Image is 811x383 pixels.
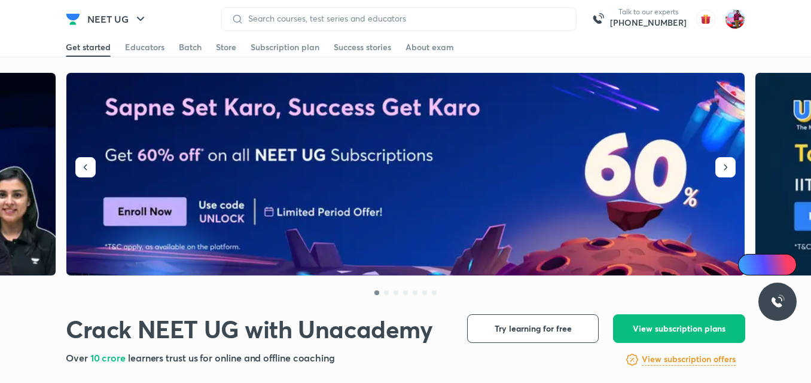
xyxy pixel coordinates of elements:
[179,38,202,57] a: Batch
[66,12,80,26] img: Company Logo
[642,353,736,366] h6: View subscription offers
[610,7,687,17] p: Talk to our experts
[334,41,391,53] div: Success stories
[251,38,319,57] a: Subscription plan
[586,7,610,31] img: call-us
[243,14,566,23] input: Search courses, test series and educators
[725,9,745,29] img: Shankar Nag
[495,323,572,335] span: Try learning for free
[738,254,797,275] a: Ai Doubts
[90,351,128,364] span: 10 crore
[405,38,454,57] a: About exam
[405,41,454,53] div: About exam
[66,41,111,53] div: Get started
[334,38,391,57] a: Success stories
[633,323,725,335] span: View subscription plans
[745,260,755,269] img: Icon
[125,41,164,53] div: Educators
[66,38,111,57] a: Get started
[758,260,789,269] span: Ai Doubts
[80,7,155,31] button: NEET UG
[642,353,736,367] a: View subscription offers
[179,41,202,53] div: Batch
[770,295,785,309] img: ttu
[128,351,335,364] span: learners trust us for online and offline coaching
[66,314,433,344] h1: Crack NEET UG with Unacademy
[610,17,687,29] a: [PHONE_NUMBER]
[216,41,236,53] div: Store
[696,10,715,29] img: avatar
[467,314,599,343] button: Try learning for free
[251,41,319,53] div: Subscription plan
[216,38,236,57] a: Store
[613,314,745,343] button: View subscription plans
[66,351,90,364] span: Over
[125,38,164,57] a: Educators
